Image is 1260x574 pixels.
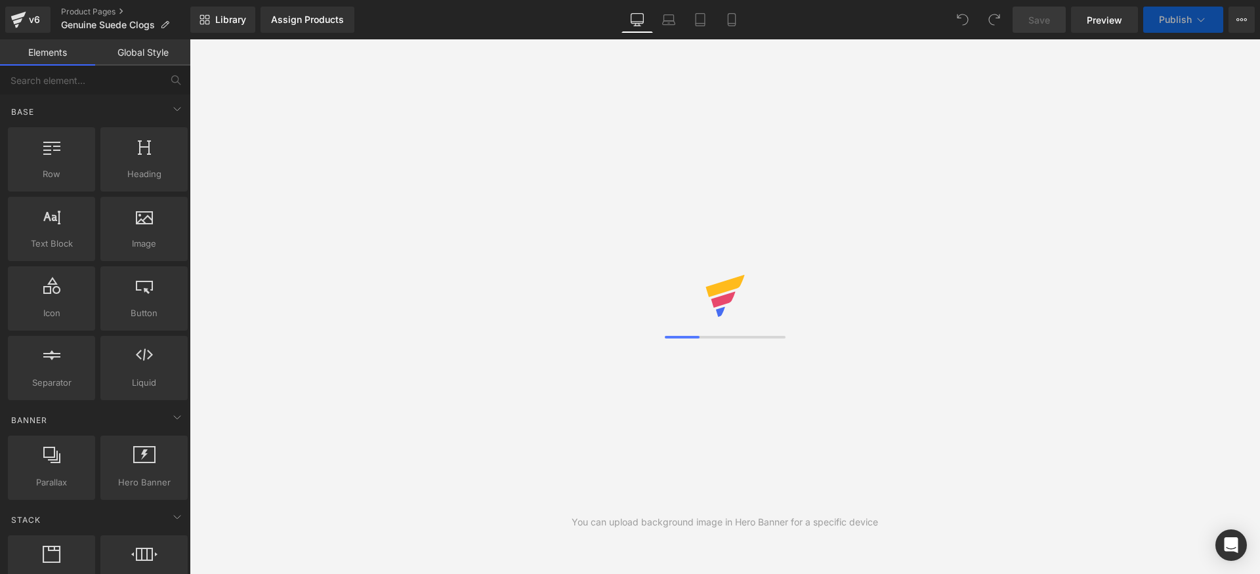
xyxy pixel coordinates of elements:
button: Undo [950,7,976,33]
span: Liquid [104,376,184,390]
a: Preview [1071,7,1138,33]
button: More [1228,7,1255,33]
span: Image [104,237,184,251]
div: You can upload background image in Hero Banner for a specific device [572,515,878,529]
a: Tablet [684,7,716,33]
span: Hero Banner [104,476,184,489]
span: Separator [12,376,91,390]
span: Save [1028,13,1050,27]
span: Publish [1159,14,1192,25]
div: v6 [26,11,43,28]
span: Stack [10,514,42,526]
span: Row [12,167,91,181]
a: Product Pages [61,7,190,17]
a: New Library [190,7,255,33]
span: Heading [104,167,184,181]
a: Global Style [95,39,190,66]
a: Desktop [621,7,653,33]
div: Assign Products [271,14,344,25]
button: Publish [1143,7,1223,33]
span: Library [215,14,246,26]
a: Mobile [716,7,747,33]
a: v6 [5,7,51,33]
span: Button [104,306,184,320]
span: Banner [10,414,49,426]
span: Preview [1087,13,1122,27]
div: Open Intercom Messenger [1215,529,1247,561]
span: Icon [12,306,91,320]
span: Text Block [12,237,91,251]
button: Redo [981,7,1007,33]
span: Parallax [12,476,91,489]
a: Laptop [653,7,684,33]
span: Base [10,106,35,118]
span: Genuine Suede Clogs [61,20,155,30]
